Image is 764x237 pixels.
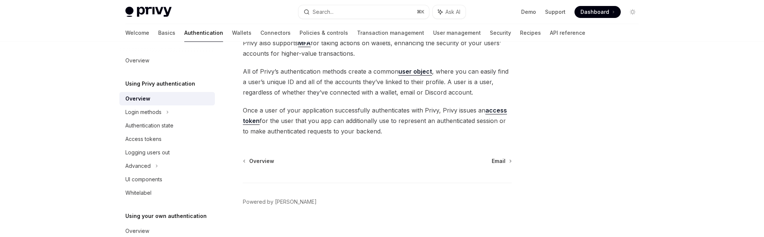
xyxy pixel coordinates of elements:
a: Whitelabel [119,186,215,200]
a: Logging users out [119,146,215,159]
h5: Using your own authentication [125,212,207,221]
a: Security [490,24,511,42]
a: Support [545,8,566,16]
span: Ask AI [445,8,460,16]
a: MFA [298,39,311,47]
a: Recipes [520,24,541,42]
button: Search...⌘K [298,5,429,19]
div: Overview [125,56,149,65]
div: Access tokens [125,135,162,144]
span: ⌘ K [417,9,425,15]
div: UI components [125,175,162,184]
a: API reference [550,24,585,42]
a: Overview [119,54,215,67]
a: Authentication [184,24,223,42]
span: Once a user of your application successfully authenticates with Privy, Privy issues an for the us... [243,105,512,136]
span: Overview [249,157,274,165]
a: User management [433,24,481,42]
div: Advanced [125,161,151,170]
a: Basics [158,24,175,42]
div: Search... [313,7,334,16]
span: Privy also supports for taking actions on wallets, enhancing the security of your users’ accounts... [243,38,512,59]
div: Overview [125,94,150,103]
div: Whitelabel [125,188,151,197]
a: Access tokens [119,132,215,146]
div: Login methods [125,108,162,117]
span: Dashboard [580,8,609,16]
a: Wallets [232,24,251,42]
a: user object [398,68,432,76]
a: Transaction management [357,24,424,42]
a: Dashboard [574,6,621,18]
a: UI components [119,173,215,186]
div: Logging users out [125,148,170,157]
span: All of Privy’s authentication methods create a common , where you can easily find a user’s unique... [243,66,512,98]
a: Email [492,157,511,165]
h5: Using Privy authentication [125,79,195,88]
a: Powered by [PERSON_NAME] [243,198,317,206]
a: Policies & controls [300,24,348,42]
img: light logo [125,7,172,17]
a: Authentication state [119,119,215,132]
a: Connectors [260,24,291,42]
a: Overview [119,92,215,105]
div: Overview [125,227,149,236]
a: Welcome [125,24,149,42]
a: Overview [244,157,274,165]
button: Toggle dark mode [627,6,639,18]
a: Demo [521,8,536,16]
button: Ask AI [433,5,466,19]
span: Email [492,157,505,165]
div: Authentication state [125,121,173,130]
